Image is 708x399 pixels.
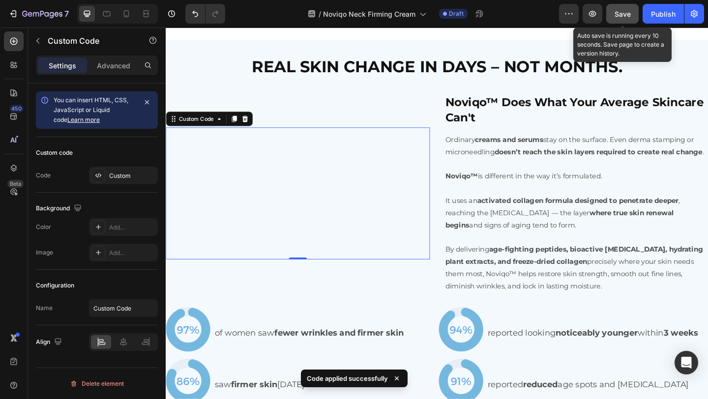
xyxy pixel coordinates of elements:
[323,9,415,19] span: Noviqo Neck Firming Cream
[185,4,225,24] div: Undo/Redo
[304,155,589,168] p: is different in the way it’s formulated.
[109,223,155,232] div: Add...
[49,60,76,71] p: Settings
[319,9,321,19] span: /
[304,181,589,221] p: It uses an , reaching the [MEDICAL_DATA] — the layer and signs of aging tend to form.
[297,304,345,352] img: gempages_566123104753943382-cab638ac-25c0-46e4-bbc1-7b6e04ae156d.png
[36,376,158,392] button: Delete element
[71,383,121,394] strong: firmer skin
[339,183,558,193] strong: activated collagen formula designed to penetrate deeper
[12,95,54,104] div: Custom Code
[388,383,426,394] strong: reduced
[53,324,292,340] p: of women saw
[304,236,585,259] strong: age-fighting peptides, bioactive [MEDICAL_DATA], hydrating plant extracts, and freeze-dried collagen
[9,105,24,113] div: 450
[36,171,51,180] div: Code
[303,72,590,106] h2: Noviqo™ Does What Your Average Skincare Can't
[36,281,74,290] div: Configuration
[36,304,53,313] div: Name
[643,4,684,24] button: Publish
[53,380,292,396] p: saw [DATE]
[449,9,464,18] span: Draft
[541,327,579,338] strong: 3 weeks
[304,115,589,142] p: Ordinary stay on the surface. Even derma stamping or microneedling .
[36,336,64,349] div: Align
[64,8,69,20] p: 7
[36,223,51,231] div: Color
[651,9,676,19] div: Publish
[36,202,84,215] div: Background
[675,351,698,374] div: Open Intercom Messenger
[615,10,631,18] span: Save
[36,248,53,257] div: Image
[336,117,411,126] strong: creams and serums
[118,327,259,338] strong: fewer wrinkles and firmer skin
[97,60,130,71] p: Advanced
[424,327,513,338] strong: noticeably younger
[4,4,73,24] button: 7
[36,148,73,157] div: Custom code
[109,249,155,257] div: Add...
[70,378,124,390] div: Delete element
[67,116,100,123] a: Learn more
[48,35,131,47] p: Custom Code
[109,171,155,180] div: Custom
[304,234,589,287] p: By delivering precisely where your skin needs them most, Noviqo™ helps restore skin strength, smo...
[7,180,24,188] div: Beta
[606,4,639,24] button: Save
[304,157,339,166] strong: Noviqo™
[166,28,708,399] iframe: Design area
[307,373,388,383] p: Code applied successfully
[350,380,589,396] p: reported age spots and [MEDICAL_DATA]
[54,96,128,123] span: You can insert HTML, CSS, JavaScript or Liquid code
[357,130,584,140] strong: doesn’t reach the skin layers required to create real change
[350,324,589,340] p: reported looking within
